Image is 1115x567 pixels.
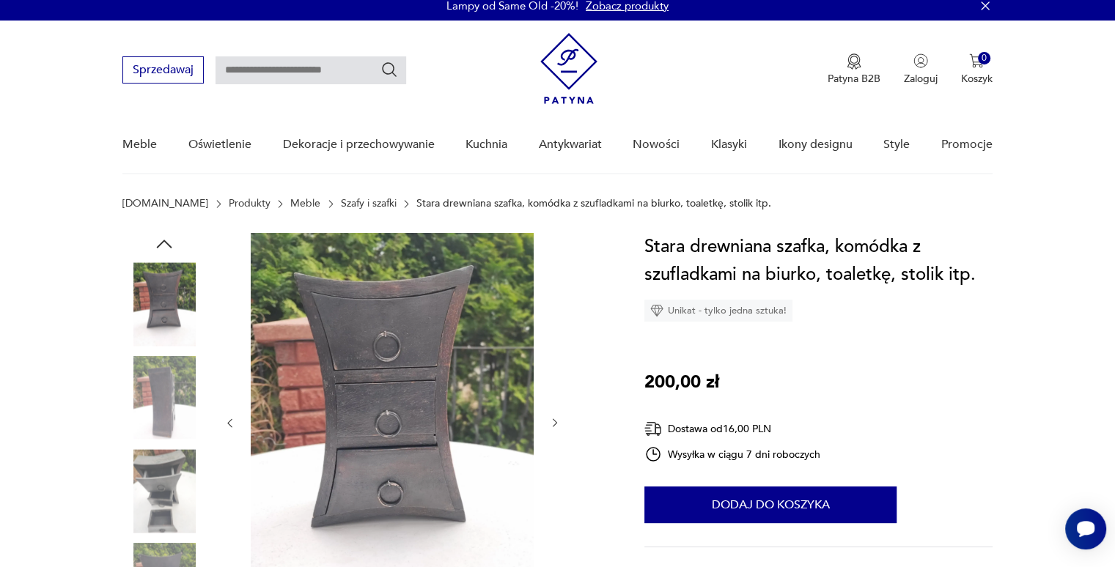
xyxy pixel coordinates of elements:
[644,420,662,438] img: Ikona dostawy
[904,53,938,86] button: Zaloguj
[229,198,271,210] a: Produkty
[644,368,719,396] p: 200,00 zł
[969,53,984,68] img: Ikona koszyka
[961,53,993,86] button: 0Koszyk
[539,116,602,173] a: Antykwariat
[1065,508,1106,549] iframe: Smartsupp widget button
[380,61,398,78] button: Szukaj
[188,116,251,173] a: Oświetlenie
[122,66,204,76] a: Sprzedawaj
[941,116,993,173] a: Promocje
[465,116,507,173] a: Kuchnia
[650,304,663,317] img: Ikona diamentu
[122,116,157,173] a: Meble
[122,262,206,346] img: Zdjęcie produktu Stara drewniana szafka, komódka z szufladkami na biurko, toaletkę, stolik itp.
[644,486,897,523] button: Dodaj do koszyka
[644,445,820,463] div: Wysyłka w ciągu 7 dni roboczych
[904,72,938,86] p: Zaloguj
[913,53,928,68] img: Ikonka użytkownika
[828,53,880,86] button: Patyna B2B
[847,53,861,70] img: Ikona medalu
[978,52,990,64] div: 0
[644,233,993,289] h1: Stara drewniana szafka, komódka z szufladkami na biurko, toaletkę, stolik itp.
[540,33,597,104] img: Patyna - sklep z meblami i dekoracjami vintage
[778,116,852,173] a: Ikony designu
[633,116,680,173] a: Nowości
[961,72,993,86] p: Koszyk
[828,53,880,86] a: Ikona medaluPatyna B2B
[341,198,397,210] a: Szafy i szafki
[122,56,204,84] button: Sprzedawaj
[883,116,910,173] a: Style
[290,198,320,210] a: Meble
[122,449,206,533] img: Zdjęcie produktu Stara drewniana szafka, komódka z szufladkami na biurko, toaletkę, stolik itp.
[711,116,747,173] a: Klasyki
[644,420,820,438] div: Dostawa od 16,00 PLN
[122,356,206,440] img: Zdjęcie produktu Stara drewniana szafka, komódka z szufladkami na biurko, toaletkę, stolik itp.
[828,72,880,86] p: Patyna B2B
[416,198,771,210] p: Stara drewniana szafka, komódka z szufladkami na biurko, toaletkę, stolik itp.
[644,300,792,322] div: Unikat - tylko jedna sztuka!
[122,198,208,210] a: [DOMAIN_NAME]
[282,116,434,173] a: Dekoracje i przechowywanie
